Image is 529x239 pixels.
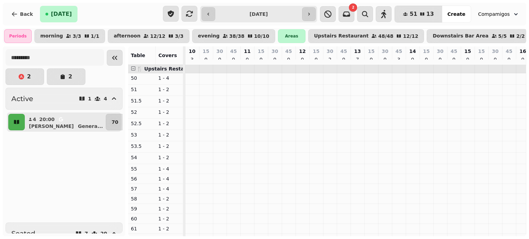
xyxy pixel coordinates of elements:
[26,114,104,130] button: 420:00[PERSON_NAME]Genera...
[426,11,434,17] span: 13
[354,48,361,55] p: 13
[158,165,180,172] p: 1 - 4
[104,96,107,101] p: 4
[272,56,278,63] p: 0
[313,56,319,63] p: 0
[410,56,415,63] p: 0
[520,56,526,63] p: 0
[189,56,195,63] p: 3
[231,56,236,63] p: 0
[158,175,180,182] p: 1 - 4
[150,34,165,39] p: 12 / 12
[4,29,32,43] div: Periods
[131,205,153,212] p: 59
[516,34,525,39] p: 2 / 2
[114,33,141,39] p: afternoon
[424,56,429,63] p: 0
[29,123,74,130] p: [PERSON_NAME]
[131,225,153,232] p: 61
[108,29,189,43] button: afternoon12/123/3
[158,185,180,192] p: 1 - 4
[131,215,153,222] p: 60
[131,109,153,116] p: 52
[506,48,512,55] p: 45
[433,33,488,39] p: Downstairs Bar Area
[216,48,223,55] p: 30
[112,119,118,126] p: 70
[396,56,402,63] p: 3
[68,74,72,79] p: 2
[395,48,402,55] p: 45
[158,53,177,58] span: Covers
[158,97,180,104] p: 1 - 2
[189,48,195,55] p: 10
[78,123,103,130] p: Genera ...
[423,48,429,55] p: 15
[217,56,222,63] p: 0
[382,56,388,63] p: 0
[6,6,39,22] button: Back
[258,56,264,63] p: 0
[313,48,319,55] p: 15
[395,6,442,22] button: 5113
[254,34,269,39] p: 10 / 10
[300,56,305,63] p: 0
[478,48,485,55] p: 15
[131,75,153,82] p: 50
[11,94,33,104] h2: Active
[198,33,220,39] p: evening
[131,120,153,127] p: 52.5
[158,86,180,93] p: 1 - 2
[519,48,526,55] p: 16
[51,11,72,17] span: [DATE]
[278,29,305,43] div: Areas
[131,86,153,93] p: 51
[107,50,123,66] button: Collapse sidebar
[158,131,180,138] p: 1 - 2
[271,48,278,55] p: 30
[409,48,416,55] p: 14
[6,88,123,110] button: Active14
[158,143,180,150] p: 1 - 2
[27,74,31,79] p: 2
[73,34,81,39] p: 3 / 3
[158,205,180,212] p: 1 - 2
[474,8,523,20] button: Compamigos
[382,48,388,55] p: 30
[34,29,105,43] button: morning3/31/1
[101,231,107,236] p: 20
[464,48,471,55] p: 15
[192,29,275,43] button: evening38/3810/10
[85,231,88,236] p: 7
[137,66,199,72] span: 🍴 Upstairs Restaurant
[314,33,369,39] p: Upstairs Restaurant
[492,56,498,63] p: 0
[326,48,333,55] p: 30
[450,48,457,55] p: 45
[308,29,424,43] button: Upstairs Restaurant48/4812/12
[158,195,180,202] p: 1 - 2
[131,185,153,192] p: 57
[327,56,333,63] p: 2
[465,56,470,63] p: 0
[175,34,184,39] p: 3 / 3
[40,6,77,22] button: [DATE]
[203,48,209,55] p: 15
[437,56,443,63] p: 0
[409,11,417,17] span: 51
[131,195,153,202] p: 58
[158,109,180,116] p: 1 - 2
[447,12,465,17] span: Create
[258,48,264,55] p: 15
[203,56,209,63] p: 0
[479,56,484,63] p: 0
[368,48,374,55] p: 15
[131,154,153,161] p: 54
[378,34,393,39] p: 48 / 48
[285,48,292,55] p: 45
[492,48,498,55] p: 30
[403,34,418,39] p: 12 / 12
[478,11,510,18] span: Compamigos
[91,34,100,39] p: 1 / 1
[158,225,180,232] p: 1 - 2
